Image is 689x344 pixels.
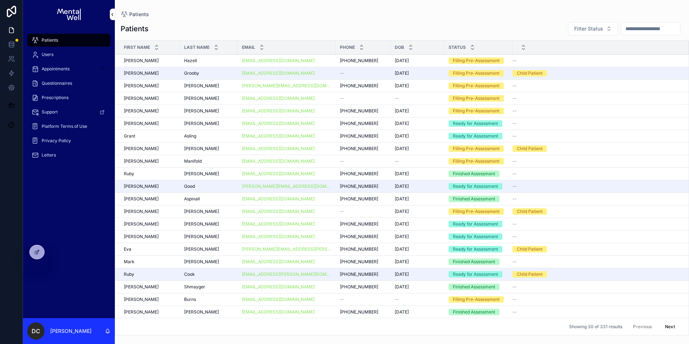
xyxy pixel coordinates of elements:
[184,246,219,252] span: [PERSON_NAME]
[124,58,159,64] span: [PERSON_NAME]
[27,48,111,61] a: Users
[395,83,440,89] a: [DATE]
[449,183,508,190] a: Ready for Assessment
[340,209,344,214] span: --
[512,121,680,126] a: --
[124,158,159,164] span: [PERSON_NAME]
[242,246,331,252] a: [PERSON_NAME][EMAIL_ADDRESS][PERSON_NAME][DOMAIN_NAME]
[395,58,440,64] a: [DATE]
[512,284,517,290] span: --
[340,183,386,189] a: [PHONE_NUMBER]
[512,234,517,240] span: --
[395,108,409,114] span: [DATE]
[184,133,196,139] span: Asling
[124,183,159,189] span: [PERSON_NAME]
[184,259,219,265] span: [PERSON_NAME]
[453,133,498,139] div: Ready for Assessment
[512,183,517,189] span: --
[124,221,175,227] a: [PERSON_NAME]
[512,171,680,177] a: --
[453,284,495,290] div: Finished Assessment
[449,196,508,202] a: Finished Assessment
[449,70,508,76] a: Filling Pre-Assessment
[27,149,111,162] a: Letters
[242,196,315,202] a: [EMAIL_ADDRESS][DOMAIN_NAME]
[395,209,409,214] span: [DATE]
[242,171,315,177] a: [EMAIL_ADDRESS][DOMAIN_NAME]
[395,271,409,277] span: [DATE]
[184,284,205,290] span: Shmayger
[242,58,315,64] a: [EMAIL_ADDRESS][DOMAIN_NAME]
[184,259,233,265] a: [PERSON_NAME]
[512,221,517,227] span: --
[242,183,331,189] a: [PERSON_NAME][EMAIL_ADDRESS][DOMAIN_NAME]
[512,158,680,164] a: --
[242,158,331,164] a: [EMAIL_ADDRESS][DOMAIN_NAME]
[453,95,500,102] div: Filling Pre-Assessment
[453,83,500,89] div: Filling Pre-Assessment
[124,297,175,302] a: [PERSON_NAME]
[395,133,409,139] span: [DATE]
[242,96,315,101] a: [EMAIL_ADDRESS][DOMAIN_NAME]
[42,80,72,86] span: Questionnaires
[453,70,500,76] div: Filling Pre-Assessment
[124,196,175,202] a: [PERSON_NAME]
[512,284,680,290] a: --
[124,146,175,152] a: [PERSON_NAME]
[453,108,500,114] div: Filling Pre-Assessment
[453,208,500,215] div: Filling Pre-Assessment
[124,271,175,277] a: Ruby
[517,246,543,252] div: Child Patient
[184,221,219,227] span: [PERSON_NAME]
[242,70,315,76] a: [EMAIL_ADDRESS][DOMAIN_NAME]
[242,96,331,101] a: [EMAIL_ADDRESS][DOMAIN_NAME]
[242,297,331,302] a: [EMAIL_ADDRESS][DOMAIN_NAME]
[453,158,500,164] div: Filling Pre-Assessment
[340,234,378,240] span: [PHONE_NUMBER]
[42,124,87,129] span: Platform Terms of Use
[124,246,131,252] span: Eva
[340,297,344,302] span: --
[184,297,233,302] a: Burns
[340,83,378,89] span: [PHONE_NUMBER]
[395,271,440,277] a: [DATE]
[340,297,386,302] a: --
[124,83,159,89] span: [PERSON_NAME]
[340,196,386,202] a: [PHONE_NUMBER]
[395,121,409,126] span: [DATE]
[574,25,603,32] span: Filter Status
[242,121,315,126] a: [EMAIL_ADDRESS][DOMAIN_NAME]
[184,146,219,152] span: [PERSON_NAME]
[395,196,409,202] span: [DATE]
[242,209,315,214] a: [EMAIL_ADDRESS][DOMAIN_NAME]
[42,95,69,101] span: Prescriptions
[395,171,409,177] span: [DATE]
[453,196,495,202] div: Finished Assessment
[340,284,378,290] span: [PHONE_NUMBER]
[242,297,315,302] a: [EMAIL_ADDRESS][DOMAIN_NAME]
[395,171,440,177] a: [DATE]
[124,58,175,64] a: [PERSON_NAME]
[184,133,233,139] a: Asling
[184,146,233,152] a: [PERSON_NAME]
[395,58,409,64] span: [DATE]
[124,183,175,189] a: [PERSON_NAME]
[340,83,386,89] a: [PHONE_NUMBER]
[449,95,508,102] a: Filling Pre-Assessment
[449,108,508,114] a: Filling Pre-Assessment
[340,284,386,290] a: [PHONE_NUMBER]
[449,120,508,127] a: Ready for Assessment
[124,108,175,114] a: [PERSON_NAME]
[124,83,175,89] a: [PERSON_NAME]
[340,96,344,101] span: --
[242,271,331,277] a: [EMAIL_ADDRESS][PERSON_NAME][DOMAIN_NAME]
[124,271,134,277] span: Ruby
[340,271,386,277] a: [PHONE_NUMBER]
[453,271,498,278] div: Ready for Assessment
[453,221,498,227] div: Ready for Assessment
[124,284,159,290] span: [PERSON_NAME]
[27,91,111,104] a: Prescriptions
[184,83,219,89] span: [PERSON_NAME]
[242,284,315,290] a: [EMAIL_ADDRESS][DOMAIN_NAME]
[453,145,500,152] div: Filling Pre-Assessment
